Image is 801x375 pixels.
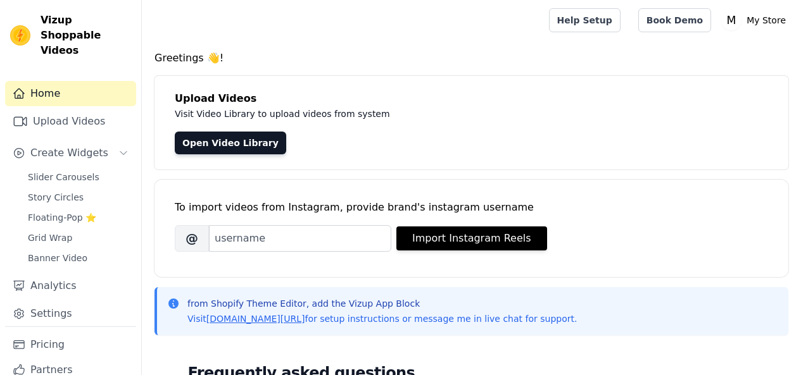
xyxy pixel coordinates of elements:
[175,132,286,154] a: Open Video Library
[30,145,108,161] span: Create Widgets
[28,231,72,244] span: Grid Wrap
[20,168,136,186] a: Slider Carousels
[155,51,788,66] h4: Greetings 👋!
[727,14,736,27] text: M
[5,81,136,106] a: Home
[721,9,791,32] button: M My Store
[175,200,768,215] div: To import videos from Instagram, provide brand's instagram username
[175,91,768,106] h4: Upload Videos
[5,273,136,298] a: Analytics
[741,9,791,32] p: My Store
[187,312,577,325] p: Visit for setup instructions or message me in live chat for support.
[28,171,99,183] span: Slider Carousels
[20,229,136,247] a: Grid Wrap
[28,191,84,204] span: Story Circles
[20,188,136,206] a: Story Circles
[175,106,742,121] p: Visit Video Library to upload videos from system
[5,140,136,166] button: Create Widgets
[28,211,96,224] span: Floating-Pop ⭐
[5,332,136,357] a: Pricing
[20,249,136,267] a: Banner Video
[206,314,305,324] a: [DOMAIN_NAME][URL]
[187,297,577,310] p: from Shopify Theme Editor, add the Vizup App Block
[175,225,209,252] span: @
[28,252,87,264] span: Banner Video
[20,209,136,226] a: Floating-Pop ⭐
[5,109,136,134] a: Upload Videos
[41,13,131,58] span: Vizup Shoppable Videos
[10,25,30,46] img: Vizup
[209,225,391,252] input: username
[549,8,621,32] a: Help Setup
[5,301,136,326] a: Settings
[638,8,711,32] a: Book Demo
[396,226,547,250] button: Import Instagram Reels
